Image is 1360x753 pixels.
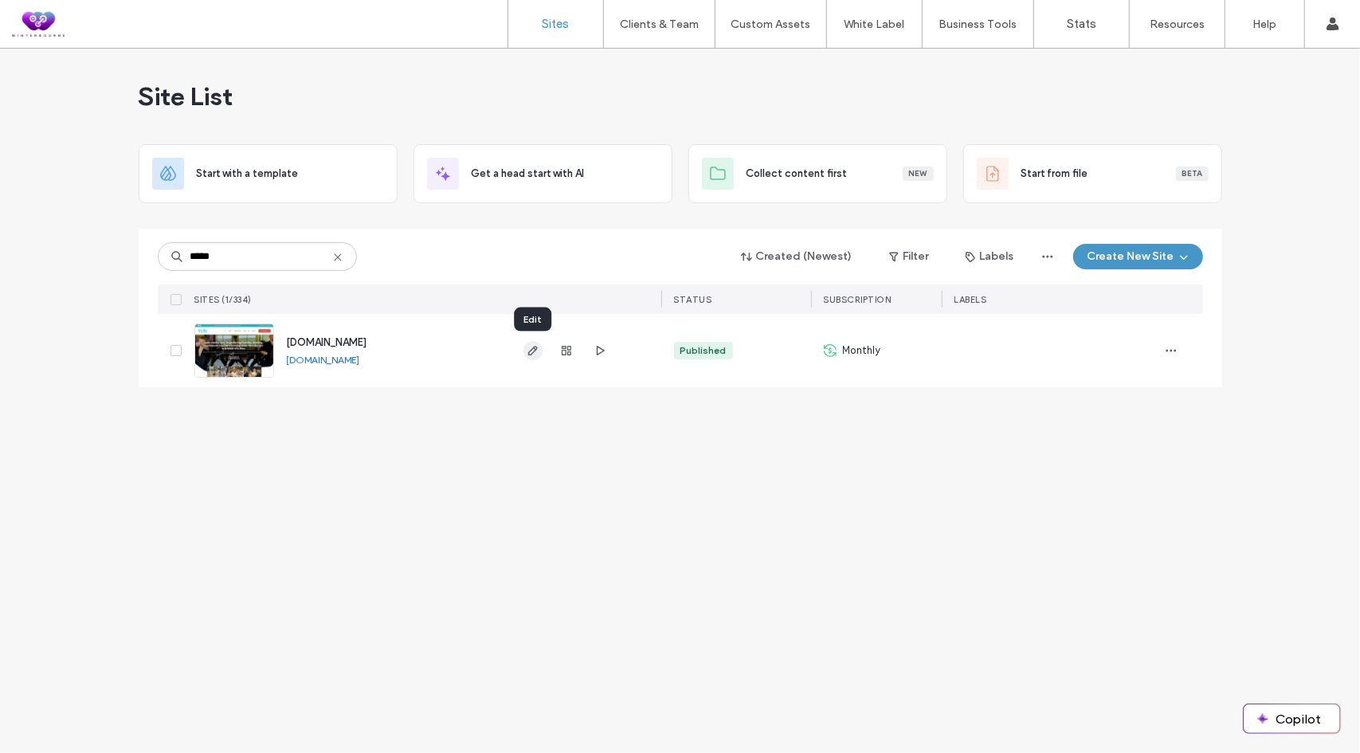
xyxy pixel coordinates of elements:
span: LABELS [954,294,987,305]
div: Get a head start with AI [413,144,672,203]
div: Collect content firstNew [688,144,947,203]
span: Site List [139,80,233,112]
div: Beta [1176,167,1209,181]
span: Collect content first [747,166,848,182]
label: Custom Assets [731,18,811,31]
span: SITES (1/334) [194,294,253,305]
a: [DOMAIN_NAME] [287,336,367,348]
button: Labels [951,244,1029,269]
button: Filter [873,244,945,269]
div: Start from fileBeta [963,144,1222,203]
label: White Label [845,18,905,31]
label: Clients & Team [620,18,699,31]
label: Resources [1150,18,1205,31]
span: Monthly [843,343,881,359]
span: SUBSCRIPTION [824,294,892,305]
span: Start with a template [197,166,299,182]
label: Business Tools [939,18,1017,31]
button: Created (Newest) [727,244,867,269]
span: Help [36,11,69,25]
button: Copilot [1244,704,1340,733]
span: Start from file [1021,166,1088,182]
a: [DOMAIN_NAME] [287,354,360,366]
button: Create New Site [1073,244,1203,269]
div: Start with a template [139,144,398,203]
div: Published [680,343,727,358]
div: New [903,167,934,181]
label: Stats [1067,17,1096,31]
label: Help [1253,18,1277,31]
div: Edit [514,308,551,331]
span: STATUS [674,294,712,305]
label: Sites [543,17,570,31]
span: Get a head start with AI [472,166,585,182]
